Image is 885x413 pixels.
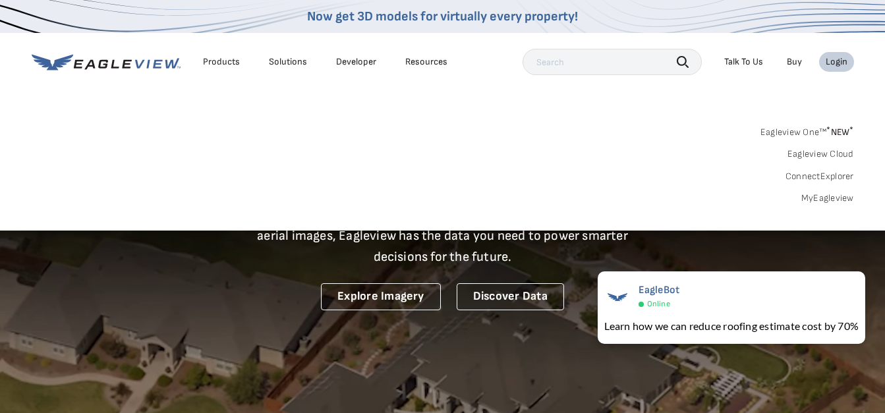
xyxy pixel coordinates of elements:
[405,56,447,68] div: Resources
[604,284,631,310] img: EagleBot
[826,126,853,138] span: NEW
[647,299,670,309] span: Online
[269,56,307,68] div: Solutions
[203,56,240,68] div: Products
[760,123,854,138] a: Eagleview One™*NEW*
[787,56,802,68] a: Buy
[604,318,859,334] div: Learn how we can reduce roofing estimate cost by 70%
[826,56,847,68] div: Login
[241,204,644,267] p: A new era starts here. Built on more than 3.5 billion high-resolution aerial images, Eagleview ha...
[523,49,702,75] input: Search
[785,171,854,182] a: ConnectExplorer
[336,56,376,68] a: Developer
[724,56,763,68] div: Talk To Us
[787,148,854,160] a: Eagleview Cloud
[307,9,578,24] a: Now get 3D models for virtually every property!
[321,283,441,310] a: Explore Imagery
[801,192,854,204] a: MyEagleview
[639,284,680,296] span: EagleBot
[457,283,564,310] a: Discover Data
